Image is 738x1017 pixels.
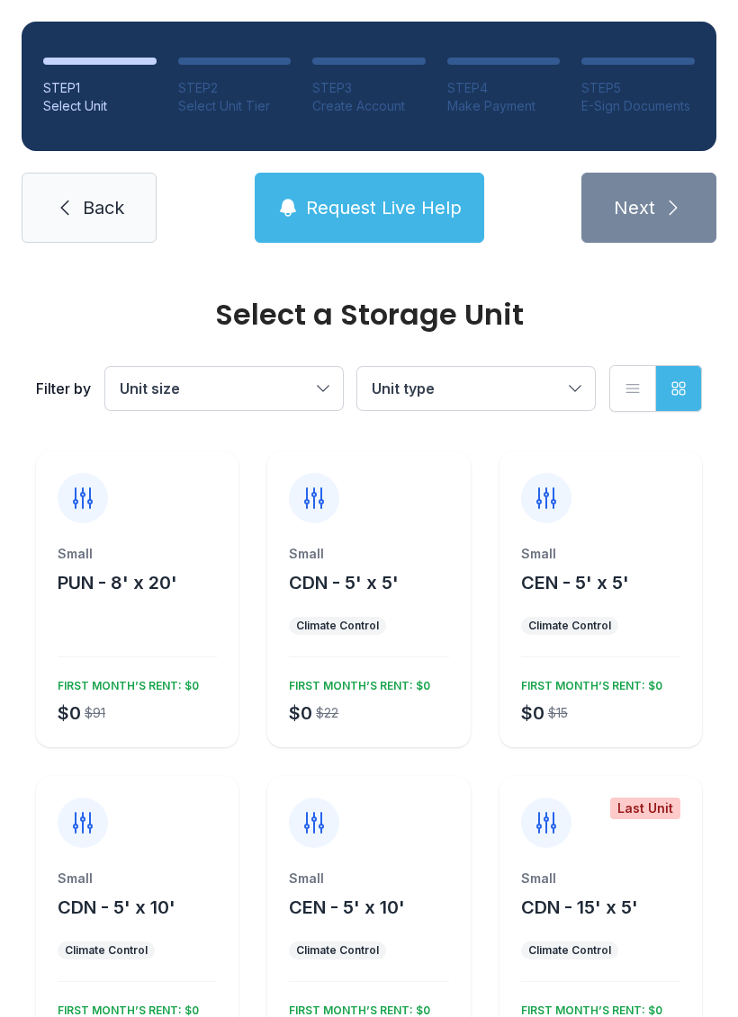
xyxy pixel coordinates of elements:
button: CEN - 5' x 10' [289,895,405,920]
button: Unit type [357,367,595,410]
div: Filter by [36,378,91,399]
button: PUN - 8' x 20' [58,570,177,595]
div: Select Unit [43,97,157,115]
div: $0 [289,700,312,726]
button: CDN - 15' x 5' [521,895,638,920]
div: Select Unit Tier [178,97,292,115]
span: Back [83,195,124,220]
div: $0 [58,700,81,726]
div: Small [58,545,217,563]
div: STEP 1 [43,79,157,97]
span: CEN - 5' x 10' [289,897,405,918]
div: Create Account [312,97,426,115]
div: Last Unit [610,798,680,819]
div: Small [58,870,217,888]
div: STEP 4 [447,79,561,97]
button: CEN - 5' x 5' [521,570,629,595]
div: STEP 3 [312,79,426,97]
span: Unit size [120,379,180,397]
div: Climate Control [296,943,379,958]
div: FIRST MONTH’S RENT: $0 [514,672,662,693]
span: Request Live Help [306,195,462,220]
div: FIRST MONTH’S RENT: $0 [282,672,430,693]
span: Unit type [372,379,435,397]
div: Climate Control [528,943,611,958]
div: $15 [548,704,568,722]
div: Make Payment [447,97,561,115]
div: FIRST MONTH’S RENT: $0 [50,672,199,693]
div: $91 [85,704,105,722]
div: E-Sign Documents [581,97,695,115]
div: STEP 5 [581,79,695,97]
span: PUN - 8' x 20' [58,572,177,593]
div: Climate Control [65,943,148,958]
span: CEN - 5' x 5' [521,572,629,593]
div: Small [289,545,448,563]
div: Climate Control [528,619,611,633]
div: Climate Control [296,619,379,633]
div: $0 [521,700,544,726]
span: CDN - 15' x 5' [521,897,638,918]
span: CDN - 5' x 5' [289,572,399,593]
div: Small [521,870,680,888]
button: Unit size [105,367,343,410]
div: Small [289,870,448,888]
div: STEP 2 [178,79,292,97]
div: Small [521,545,680,563]
button: CDN - 5' x 10' [58,895,175,920]
div: $22 [316,704,338,722]
div: Select a Storage Unit [36,300,702,329]
button: CDN - 5' x 5' [289,570,399,595]
span: CDN - 5' x 10' [58,897,175,918]
span: Next [614,195,655,220]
